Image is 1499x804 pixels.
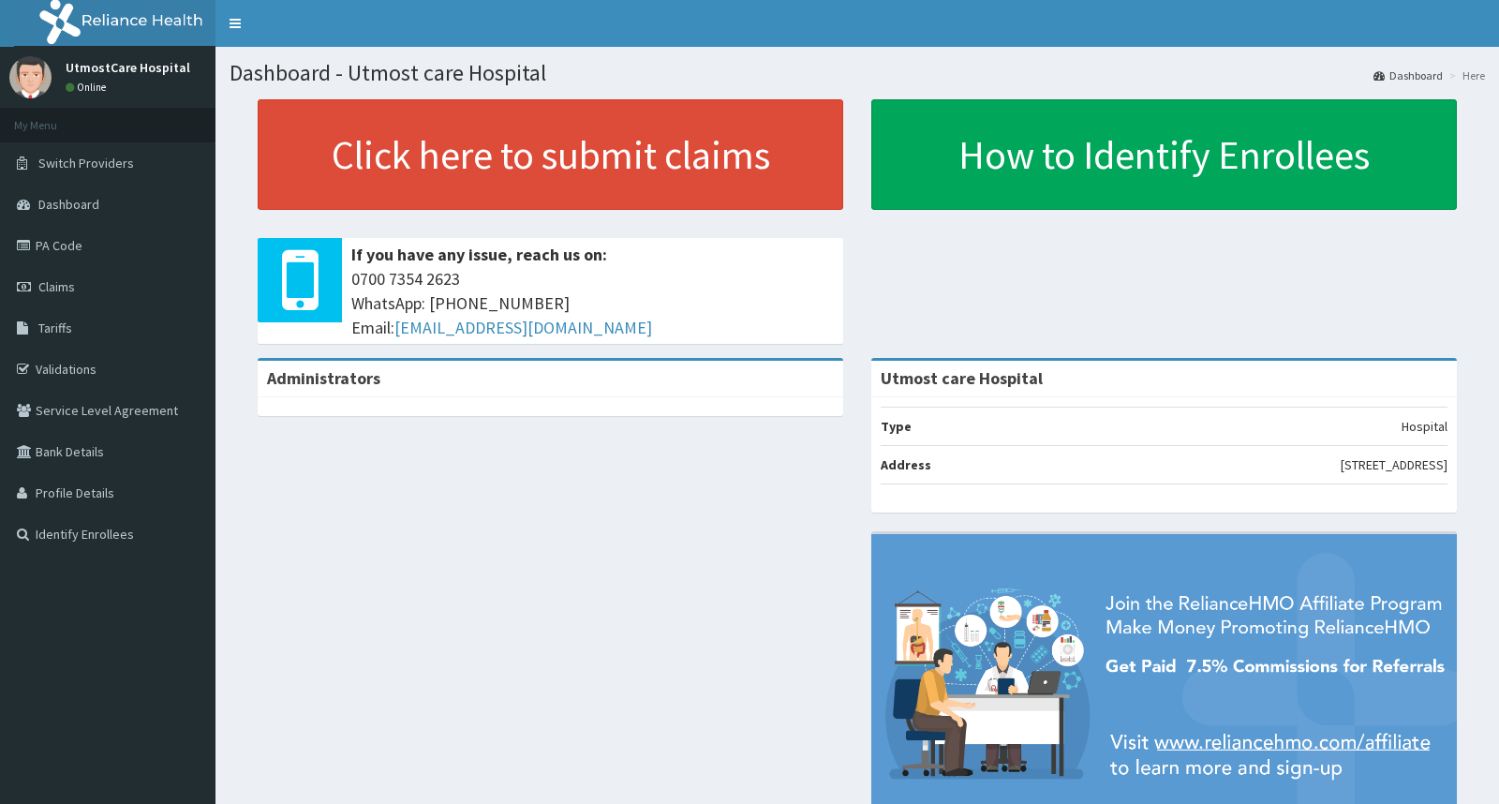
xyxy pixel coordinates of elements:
a: Dashboard [1373,67,1443,83]
span: Claims [38,278,75,295]
b: Address [881,456,931,473]
span: Dashboard [38,196,99,213]
span: 0700 7354 2623 WhatsApp: [PHONE_NUMBER] Email: [351,267,834,339]
b: Administrators [267,367,380,389]
li: Here [1445,67,1485,83]
img: User Image [9,56,52,98]
p: UtmostCare Hospital [66,61,190,74]
span: Tariffs [38,320,72,336]
b: Type [881,418,912,435]
strong: Utmost care Hospital [881,367,1043,389]
a: Online [66,81,111,94]
a: How to Identify Enrollees [871,99,1457,210]
a: [EMAIL_ADDRESS][DOMAIN_NAME] [394,317,652,338]
b: If you have any issue, reach us on: [351,244,607,265]
span: Switch Providers [38,155,134,171]
p: [STREET_ADDRESS] [1341,455,1447,474]
p: Hospital [1402,417,1447,436]
a: Click here to submit claims [258,99,843,210]
h1: Dashboard - Utmost care Hospital [230,61,1485,85]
